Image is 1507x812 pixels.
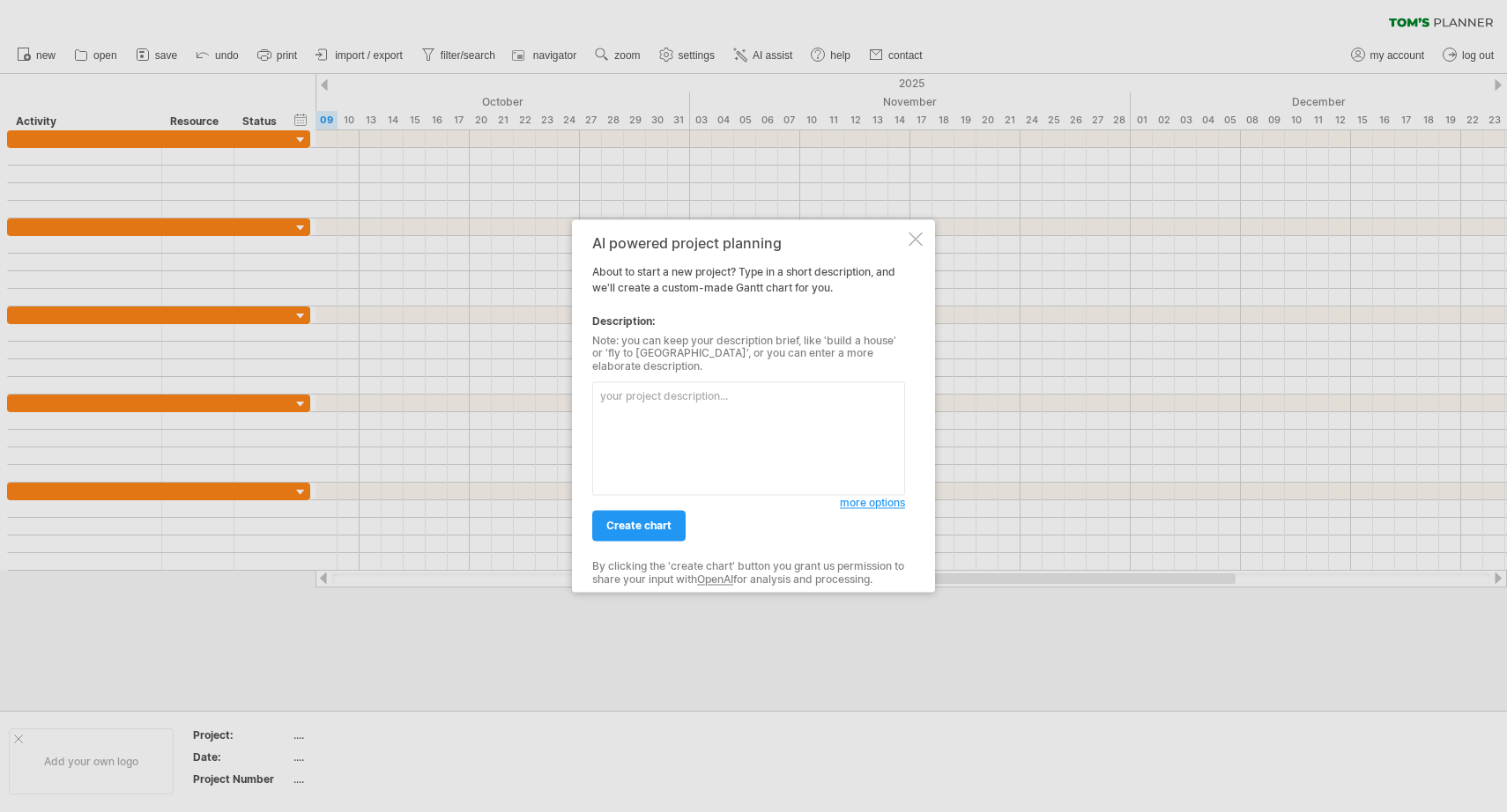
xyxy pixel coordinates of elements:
a: create chart [592,511,686,542]
div: About to start a new project? Type in a short description, and we'll create a custom-made Gantt c... [592,235,905,576]
div: By clicking the 'create chart' button you grant us permission to share your input with for analys... [592,561,905,587]
div: AI powered project planning [592,235,905,251]
a: more options [840,496,905,512]
div: Note: you can keep your description brief, like 'build a house' or 'fly to [GEOGRAPHIC_DATA]', or... [592,335,905,373]
span: create chart [606,520,672,533]
span: more options [840,497,905,510]
a: OpenAI [697,572,733,586]
div: Description: [592,314,905,329]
